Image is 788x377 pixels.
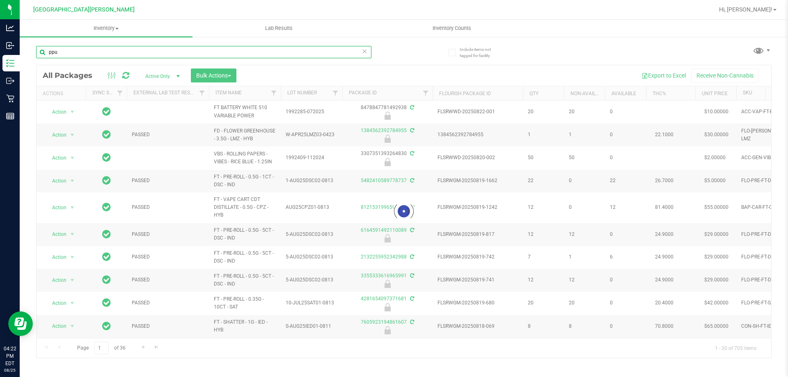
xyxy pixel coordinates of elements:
a: Inventory [20,20,192,37]
span: Inventory [20,25,192,32]
span: Inventory Counts [421,25,482,32]
input: Search Package ID, Item Name, SKU, Lot or Part Number... [36,46,371,58]
p: 08/25 [4,367,16,373]
span: [GEOGRAPHIC_DATA][PERSON_NAME] [33,6,135,13]
span: Clear [362,46,367,57]
span: Hi, [PERSON_NAME]! [719,6,772,13]
inline-svg: Inventory [6,59,14,67]
span: Include items not tagged for facility [460,46,501,59]
a: Inventory Counts [365,20,538,37]
inline-svg: Reports [6,112,14,120]
inline-svg: Outbound [6,77,14,85]
p: 04:22 PM EDT [4,345,16,367]
inline-svg: Inbound [6,41,14,50]
span: Lab Results [254,25,304,32]
iframe: Resource center [8,311,33,336]
inline-svg: Analytics [6,24,14,32]
a: Lab Results [192,20,365,37]
inline-svg: Retail [6,94,14,103]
